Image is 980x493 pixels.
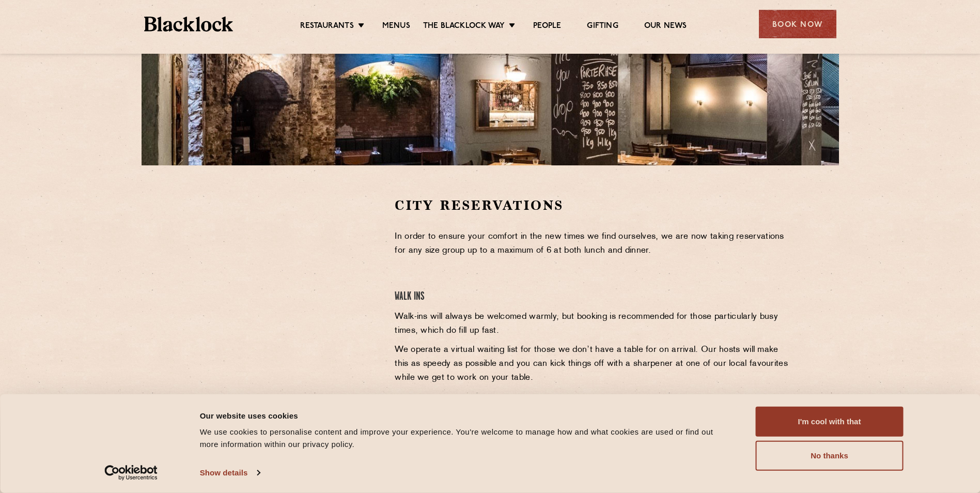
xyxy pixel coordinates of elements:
[200,426,733,451] div: We use cookies to personalise content and improve your experience. You're welcome to manage how a...
[587,21,618,33] a: Gifting
[395,343,791,385] p: We operate a virtual waiting list for those we don’t have a table for on arrival. Our hosts will ...
[756,441,904,471] button: No thanks
[395,196,791,214] h2: City Reservations
[226,196,342,352] iframe: OpenTable make booking widget
[382,21,410,33] a: Menus
[395,310,791,338] p: Walk-ins will always be welcomed warmly, but booking is recommended for those particularly busy t...
[200,465,260,481] a: Show details
[300,21,354,33] a: Restaurants
[86,465,176,481] a: Usercentrics Cookiebot - opens in a new window
[200,409,733,422] div: Our website uses cookies
[756,407,904,437] button: I'm cool with that
[533,21,561,33] a: People
[144,17,234,32] img: BL_Textured_Logo-footer-cropped.svg
[395,230,791,258] p: In order to ensure your comfort in the new times we find ourselves, we are now taking reservation...
[759,10,836,38] div: Book Now
[644,21,687,33] a: Our News
[395,290,791,304] h4: Walk Ins
[423,21,505,33] a: The Blacklock Way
